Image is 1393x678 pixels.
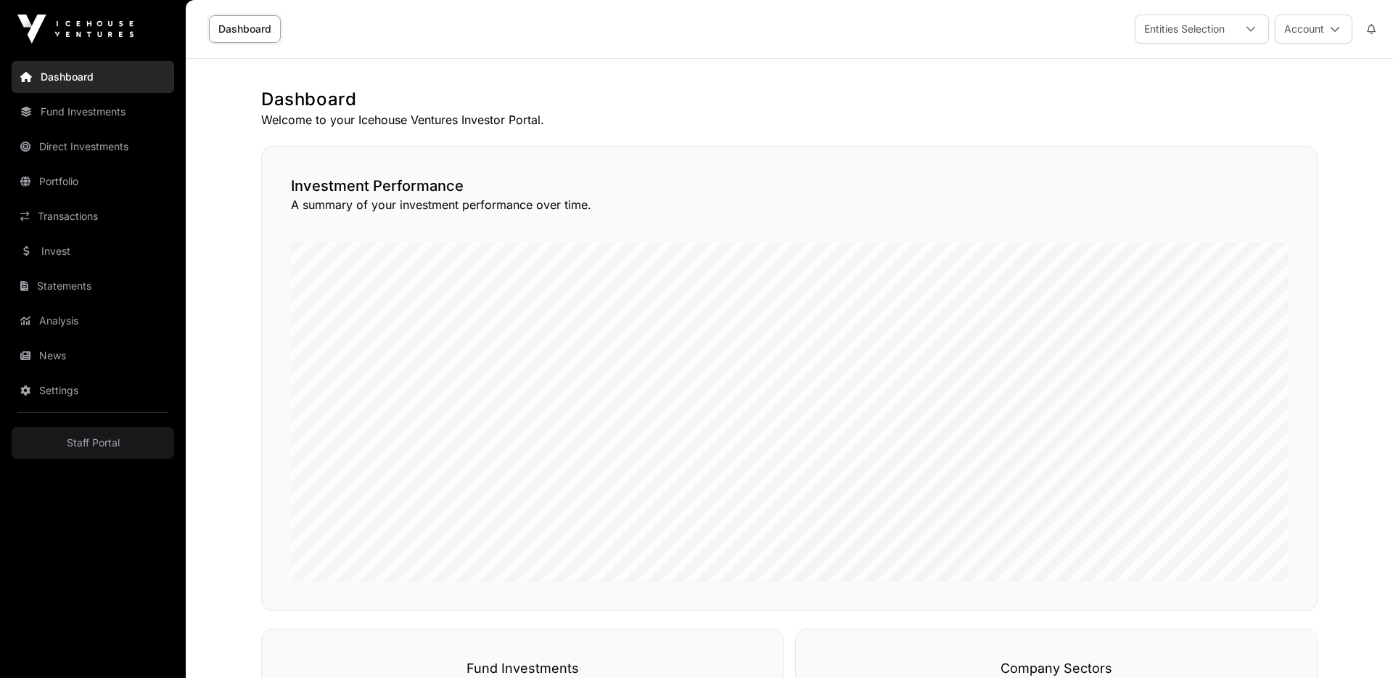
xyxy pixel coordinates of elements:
[209,15,281,43] a: Dashboard
[1275,15,1352,44] button: Account
[12,270,174,302] a: Statements
[12,305,174,337] a: Analysis
[12,200,174,232] a: Transactions
[291,176,1288,196] h2: Investment Performance
[291,196,1288,213] p: A summary of your investment performance over time.
[12,340,174,372] a: News
[12,235,174,267] a: Invest
[12,61,174,93] a: Dashboard
[12,427,174,459] a: Staff Portal
[1135,15,1233,43] div: Entities Selection
[17,15,133,44] img: Icehouse Ventures Logo
[12,96,174,128] a: Fund Investments
[12,166,174,197] a: Portfolio
[12,375,174,407] a: Settings
[261,88,1318,111] h1: Dashboard
[12,131,174,163] a: Direct Investments
[261,111,1318,128] p: Welcome to your Icehouse Ventures Investor Portal.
